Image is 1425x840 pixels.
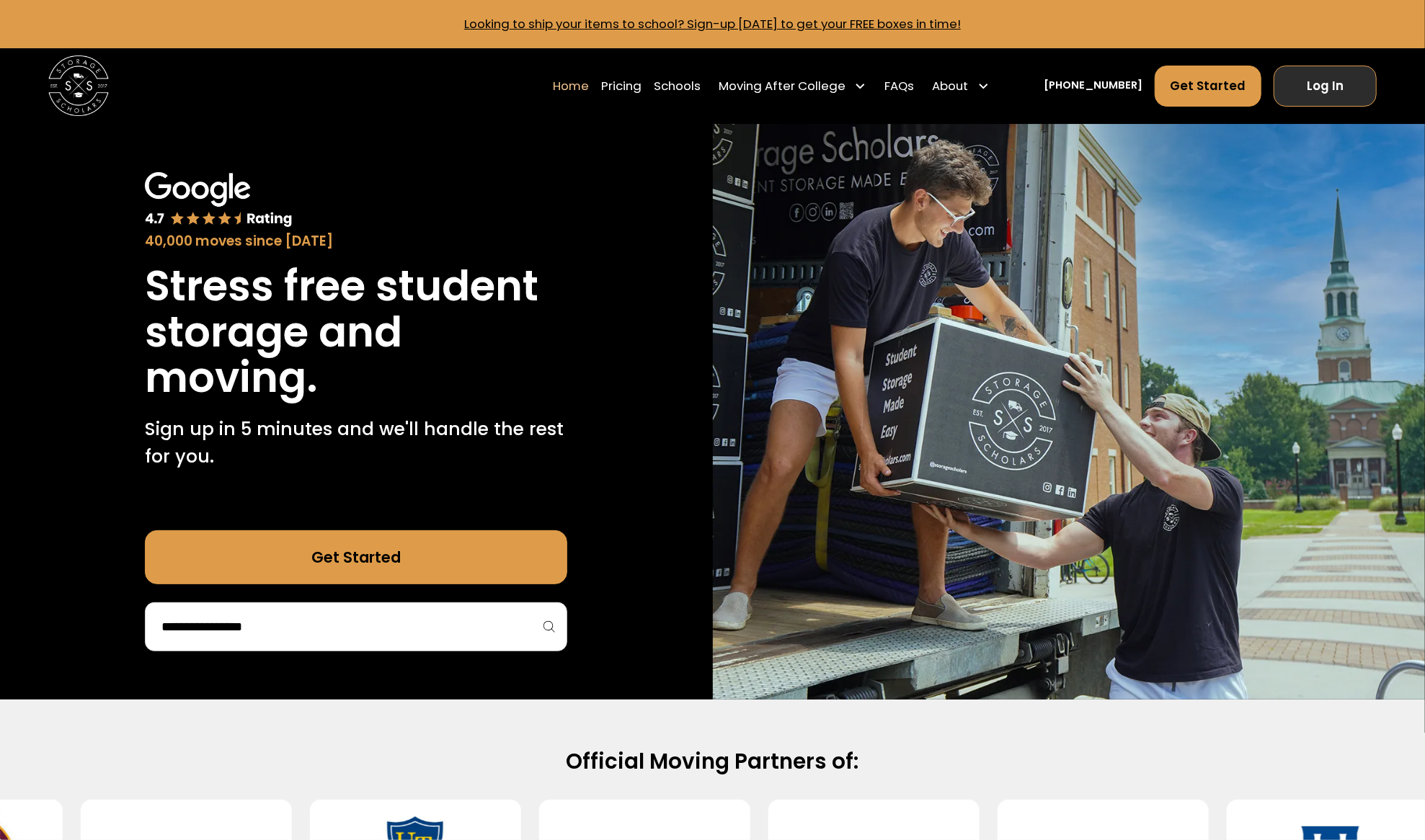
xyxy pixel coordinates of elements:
h1: Stress free student storage and moving. [145,264,567,401]
a: FAQs [884,65,914,107]
h2: Official Moving Partners of: [230,748,1196,775]
a: Get Started [1155,66,1262,106]
div: Moving After College [712,65,872,107]
div: 40,000 moves since [DATE] [145,231,567,251]
div: About [926,65,995,107]
a: Schools [654,65,701,107]
a: Looking to ship your items to school? Sign-up [DATE] to get your FREE boxes in time! [464,15,961,32]
img: Storage Scholars main logo [48,55,109,116]
div: Moving After College [719,77,845,95]
a: [PHONE_NUMBER] [1044,78,1142,94]
div: About [932,77,968,95]
img: Google 4.7 star rating [145,172,293,228]
a: Log In [1274,66,1376,106]
a: Pricing [601,65,642,107]
a: Get Started [145,530,567,584]
p: Sign up in 5 minutes and we'll handle the rest for you. [145,416,567,470]
a: Home [553,65,589,107]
